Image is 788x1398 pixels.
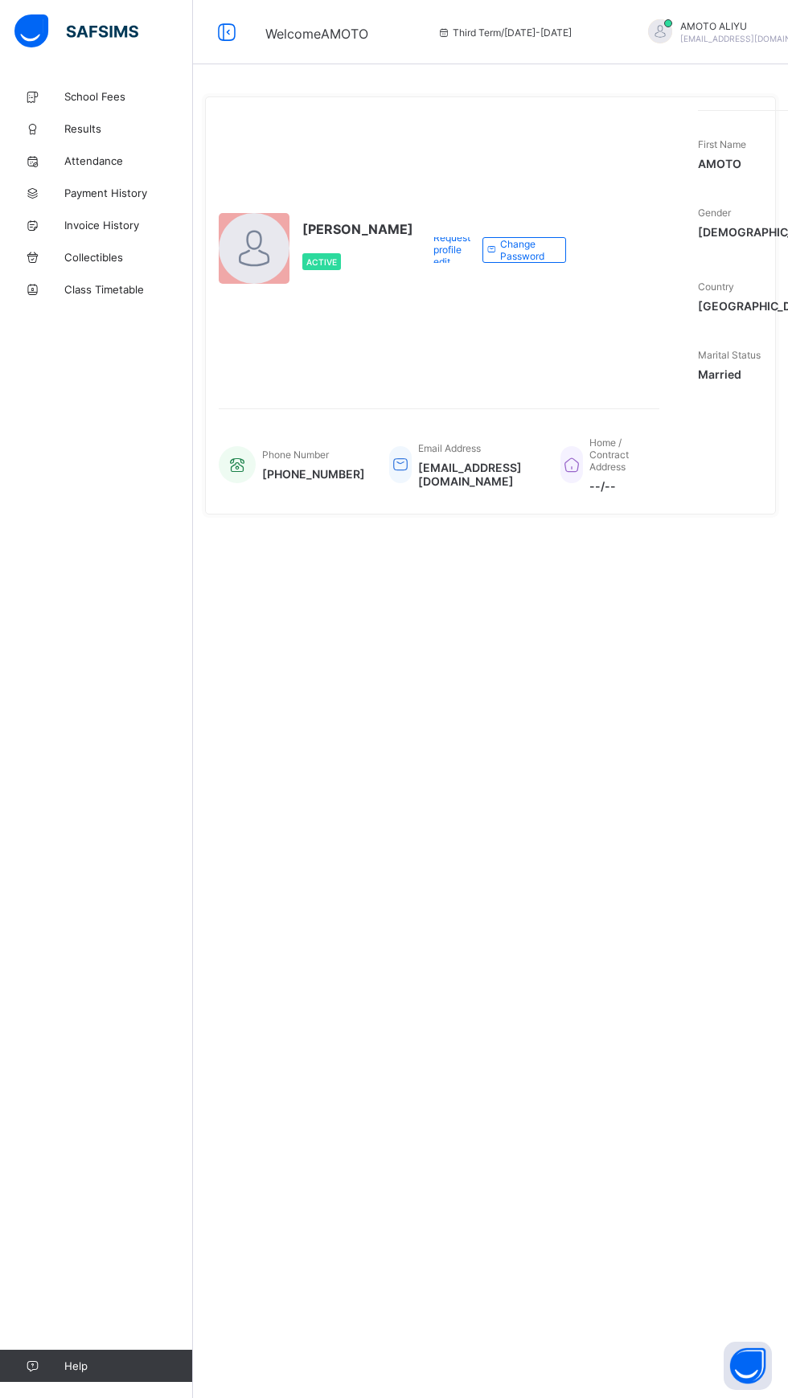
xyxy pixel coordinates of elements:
[64,187,193,199] span: Payment History
[418,442,481,454] span: Email Address
[64,251,193,264] span: Collectibles
[437,27,572,39] span: session/term information
[698,207,731,219] span: Gender
[418,461,536,488] span: [EMAIL_ADDRESS][DOMAIN_NAME]
[589,437,629,473] span: Home / Contract Address
[698,138,746,150] span: First Name
[64,219,193,232] span: Invoice History
[64,154,193,167] span: Attendance
[262,467,365,481] span: [PHONE_NUMBER]
[724,1342,772,1390] button: Open asap
[500,238,553,262] span: Change Password
[64,1359,192,1372] span: Help
[302,221,413,237] span: [PERSON_NAME]
[64,90,193,103] span: School Fees
[14,14,138,48] img: safsims
[698,349,761,361] span: Marital Status
[306,257,337,267] span: Active
[265,26,368,42] span: Welcome AMOTO
[64,283,193,296] span: Class Timetable
[64,122,193,135] span: Results
[433,232,470,268] span: Request profile edit
[589,479,643,493] span: --/--
[698,281,734,293] span: Country
[262,449,329,461] span: Phone Number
